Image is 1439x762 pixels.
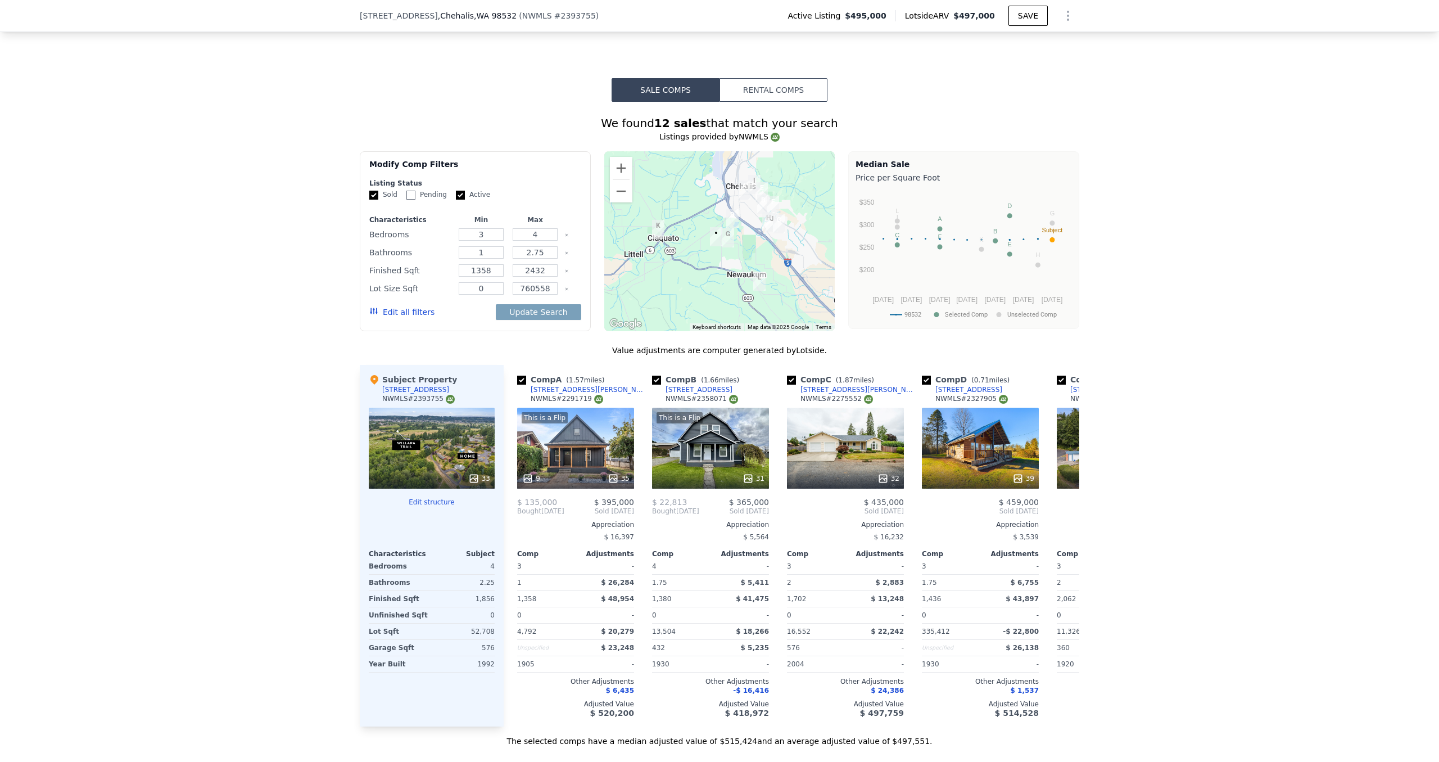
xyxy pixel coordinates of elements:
[871,628,904,635] span: $ 22,242
[856,170,1072,186] div: Price per Square Foot
[610,180,632,202] button: Zoom out
[590,709,634,718] span: $ 520,200
[652,507,699,516] div: [DATE]
[369,227,452,242] div: Bedrooms
[517,640,573,656] div: Unspecified
[980,549,1039,558] div: Adjustments
[578,656,634,672] div: -
[864,498,904,507] span: $ 435,000
[360,131,1079,142] div: Listings provided by NWMLS
[666,385,732,394] div: [STREET_ADDRESS]
[900,296,922,304] text: [DATE]
[610,157,632,179] button: Zoom in
[382,385,449,394] div: [STREET_ADDRESS]
[922,575,978,590] div: 1.75
[922,549,980,558] div: Comp
[564,251,569,255] button: Clear
[787,562,791,570] span: 3
[1007,202,1012,209] text: D
[856,159,1072,170] div: Median Sale
[578,558,634,574] div: -
[736,595,769,603] span: $ 41,475
[522,473,540,484] div: 9
[713,656,769,672] div: -
[531,385,648,394] div: [STREET_ADDRESS][PERSON_NAME]
[859,244,875,251] text: $250
[369,179,581,188] div: Listing Status
[369,306,435,318] button: Edit all filters
[922,595,941,603] span: 1,436
[904,311,921,318] text: 98532
[604,533,634,541] span: $ 16,397
[369,640,429,656] div: Garage Sqft
[938,215,942,222] text: A
[369,549,432,558] div: Characteristics
[751,178,772,206] div: 602 SE Adams Ave
[1011,579,1039,587] span: $ 6,755
[895,232,899,238] text: C
[848,607,904,623] div: -
[1042,227,1063,233] text: Subject
[787,644,800,652] span: 576
[1057,374,1148,385] div: Comp E
[360,345,1079,356] div: Value adjustments are computer generated by Lotside .
[743,533,769,541] span: $ 5,564
[753,190,774,218] div: 67 SW 11th St
[369,591,429,607] div: Finished Sqft
[446,395,455,404] img: NWMLS Logo
[741,644,769,652] span: $ 5,235
[787,677,904,686] div: Other Adjustments
[382,394,455,404] div: NWMLS # 2393755
[800,394,873,404] div: NWMLS # 2275552
[652,549,711,558] div: Comp
[601,595,634,603] span: $ 48,954
[601,644,634,652] span: $ 23,248
[438,10,517,21] span: , Chehalis
[594,498,634,507] span: $ 395,000
[845,549,904,558] div: Adjustments
[648,215,669,244] div: 116 Elm View Ave
[517,507,564,516] div: [DATE]
[517,595,536,603] span: 1,358
[1057,677,1174,686] div: Other Adjustments
[564,269,569,273] button: Clear
[1003,628,1039,635] span: -$ 22,800
[800,385,917,394] div: [STREET_ADDRESS][PERSON_NAME]
[1070,385,1187,394] div: [STREET_ADDRESS][PERSON_NAME]
[787,595,806,603] span: 1,702
[734,176,755,204] div: 242 SW Lewis St
[652,374,744,385] div: Comp B
[713,558,769,574] div: -
[519,10,599,21] div: ( )
[787,374,879,385] div: Comp C
[848,558,904,574] div: -
[434,575,495,590] div: 2.25
[705,223,727,251] div: 127 Springbrook Dr
[517,656,573,672] div: 1905
[874,533,904,541] span: $ 16,232
[922,628,950,635] span: 335,412
[768,210,790,238] div: 1847 SW Snively Ave
[956,296,978,304] text: [DATE]
[859,266,875,274] text: $200
[607,317,644,331] img: Google
[1057,656,1113,672] div: 1920
[749,267,770,295] div: 229 Rogers Rd
[569,376,584,384] span: 1.57
[562,376,609,384] span: ( miles)
[736,628,769,635] span: $ 18,266
[922,385,1002,394] a: [STREET_ADDRESS]
[1070,394,1143,404] div: NWMLS # 2269529
[922,640,978,656] div: Unspecified
[522,11,552,20] span: NWMLS
[517,700,634,709] div: Adjusted Value
[859,221,875,229] text: $300
[922,562,926,570] span: 3
[696,376,744,384] span: ( miles)
[922,656,978,672] div: 1930
[517,575,573,590] div: 1
[578,607,634,623] div: -
[1008,241,1012,247] text: E
[406,191,415,200] input: Pending
[872,296,894,304] text: [DATE]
